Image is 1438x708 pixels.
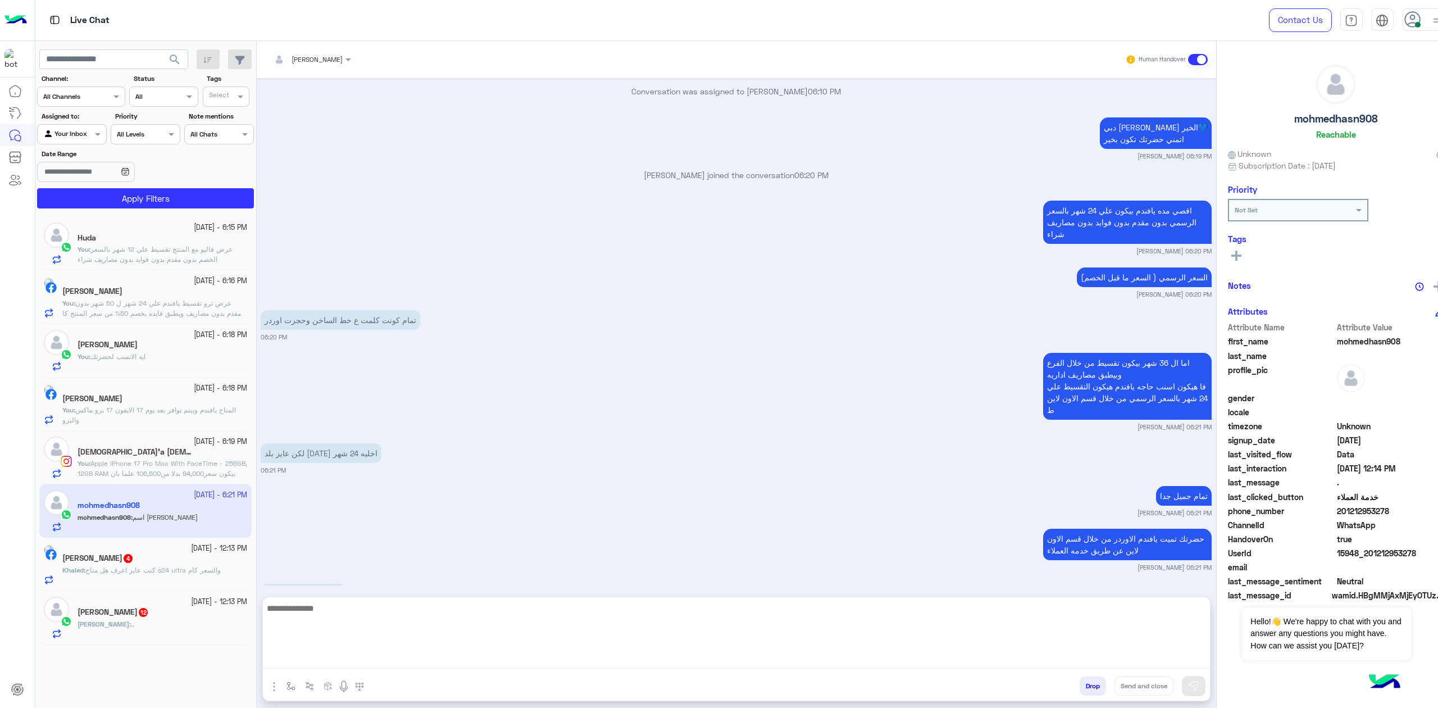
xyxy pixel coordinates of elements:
img: defaultAdmin.png [1337,364,1365,392]
span: You [78,459,89,468]
img: send voice note [337,680,351,693]
span: 4 [124,554,133,563]
span: search [168,53,181,66]
b: Not Set [1235,206,1258,214]
img: send attachment [267,680,281,693]
img: create order [324,682,333,691]
small: [PERSON_NAME] 06:20 PM [1136,247,1212,256]
label: Assigned to: [42,111,105,121]
small: [PERSON_NAME] 06:19 PM [1137,152,1212,161]
p: Conversation was assigned to [PERSON_NAME] [261,85,1212,97]
span: ChannelId [1228,519,1335,531]
img: Logo [4,8,27,32]
span: Subscription Date : [DATE] [1239,160,1336,171]
span: email [1228,561,1335,573]
button: Drop [1080,677,1106,696]
span: ايه الانسب لحضرتك [90,352,145,361]
small: [DATE] - 6:15 PM [194,223,247,233]
span: last_visited_flow [1228,448,1335,460]
img: Facebook [45,282,57,293]
span: You [78,352,89,361]
span: locale [1228,406,1335,418]
img: picture [44,545,54,555]
h6: Notes [1228,280,1251,291]
small: [DATE] - 12:13 PM [191,543,247,554]
small: Human Handover [1139,55,1186,64]
span: .. [131,620,134,628]
span: You [78,245,89,253]
span: profile_pic [1228,364,1335,390]
b: : [62,566,85,574]
span: gender [1228,392,1335,404]
div: Select [207,90,229,103]
img: WhatsApp [61,349,72,360]
img: tab [1376,14,1389,27]
small: [DATE] - 6:18 PM [194,383,247,394]
small: 06:20 PM [261,333,287,342]
img: WhatsApp [61,242,72,253]
h5: Khaled Nady [62,553,134,563]
button: Trigger scenario [300,677,318,695]
small: [DATE] - 6:18 PM [194,330,247,341]
b: : [78,245,90,253]
h6: Reachable [1316,129,1356,139]
b: : [78,620,131,628]
span: Attribute Name [1228,321,1335,333]
span: [PERSON_NAME] [78,620,129,628]
img: Trigger scenario [305,682,314,691]
span: last_message_sentiment [1228,575,1335,587]
img: picture [44,385,54,395]
b: : [78,352,90,361]
h5: Huda [78,233,96,243]
img: tab [1345,14,1358,27]
small: [DATE] - 12:13 PM [191,597,247,607]
label: Note mentions [189,111,252,121]
label: Channel: [42,74,124,84]
span: عرض فاليو مع المنتج تقسيط علي 12 شهر بالسعر الخصم بدون مقدم بدون فوايد بدون مصاريف شراء [78,245,233,264]
h5: Shimaa Mohammed Selmy [62,287,122,296]
small: [DATE] - 6:16 PM [194,276,247,287]
span: first_name [1228,335,1335,347]
button: Apply Filters [37,188,254,208]
b: : [78,459,90,468]
label: Date Range [42,149,179,159]
h5: mohmedhasn908 [1294,112,1378,125]
img: defaultAdmin.png [44,437,69,462]
span: signup_date [1228,434,1335,446]
h6: Attributes [1228,306,1268,316]
p: Live Chat [70,13,110,28]
span: Unknown [1228,148,1272,160]
img: tab [48,13,62,27]
small: [PERSON_NAME] 06:21 PM [1137,423,1212,432]
span: You [62,299,74,307]
p: 4/10/2025, 6:21 PM [261,584,346,603]
p: [PERSON_NAME] joined the conversation [261,169,1212,181]
img: picture [44,278,54,288]
span: Apple IPhone 17 Pro Max With FaceTime - 256GB, 12GB RAM بيكون سعر94,000 بدلا من106,500 علما بان س... [78,459,247,498]
span: Khaled [62,566,84,574]
span: You [62,406,74,414]
label: Tags [207,74,252,84]
span: last_message_id [1228,589,1330,601]
p: 4/10/2025, 6:21 PM [261,443,381,463]
p: 4/10/2025, 6:21 PM [1156,486,1212,506]
h6: Priority [1228,184,1257,194]
img: Instagram [61,456,72,467]
h5: Nadine [78,340,138,350]
span: 06:20 PM [794,170,829,180]
p: 4/10/2025, 6:21 PM [1043,353,1212,420]
img: select flow [286,682,295,691]
span: last_interaction [1228,462,1335,474]
span: last_message [1228,476,1335,488]
span: timezone [1228,420,1335,432]
img: defaultAdmin.png [44,223,69,248]
label: Priority [115,111,179,121]
img: WhatsApp [61,616,72,627]
img: 1403182699927242 [4,49,25,69]
span: عرض ترو تقسيط يافندم علي 24 شهر ل 50 شهر بدون مقدم بدون مصاريف ويطبق فايده بخصم 50% من سعر المنتج... [62,299,241,328]
h5: Dua'a دعاء [78,447,196,457]
p: 4/10/2025, 6:20 PM [1043,201,1212,244]
p: 4/10/2025, 6:21 PM [1043,529,1212,560]
span: Hello!👋 We're happy to chat with you and answer any questions you might have. How can we assist y... [1242,607,1411,660]
img: defaultAdmin.png [44,330,69,355]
